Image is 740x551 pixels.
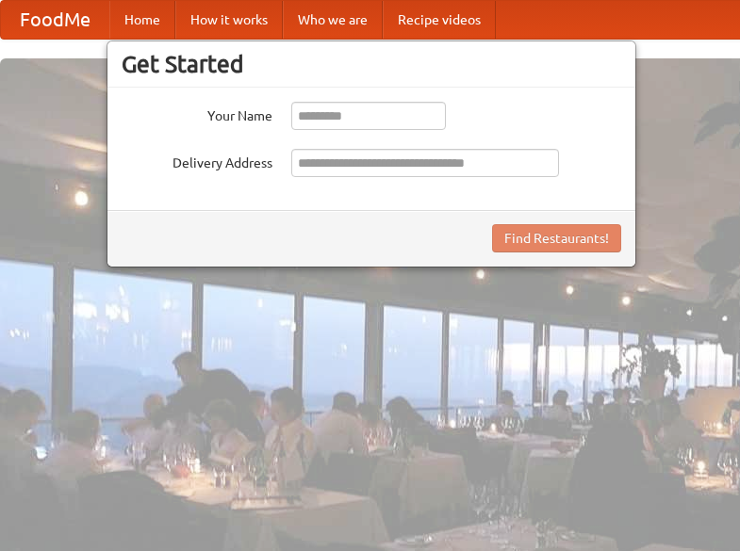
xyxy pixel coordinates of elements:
[122,50,621,78] h3: Get Started
[1,1,109,39] a: FoodMe
[122,102,272,125] label: Your Name
[492,224,621,252] button: Find Restaurants!
[109,1,175,39] a: Home
[383,1,496,39] a: Recipe videos
[122,149,272,172] label: Delivery Address
[175,1,283,39] a: How it works
[283,1,383,39] a: Who we are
